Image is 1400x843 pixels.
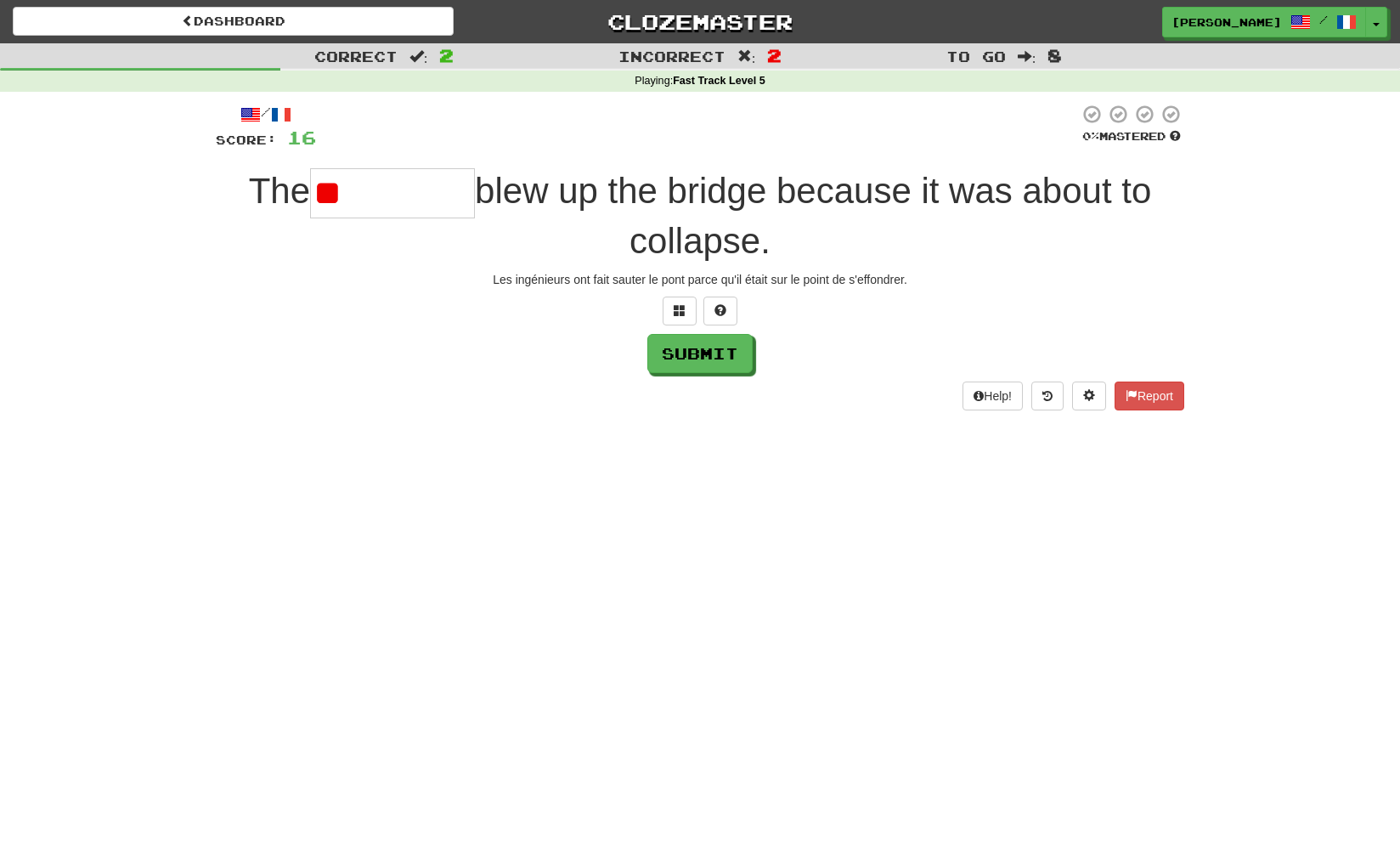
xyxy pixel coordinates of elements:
[1018,49,1036,64] span: :
[673,75,765,87] strong: Fast Track Level 5
[1031,382,1064,410] button: Round history (alt+y)
[287,127,316,148] span: 16
[1171,14,1282,30] span: [PERSON_NAME]
[767,45,782,65] span: 2
[409,49,428,64] span: :
[216,133,277,147] span: Score:
[703,297,737,325] button: Single letter hint - you only get 1 per sentence and score half the points! alt+h
[1115,382,1184,410] button: Report
[1162,7,1366,37] a: [PERSON_NAME] /
[962,382,1023,410] button: Help!
[946,48,1006,65] span: To go
[1047,45,1062,65] span: 8
[618,48,725,65] span: Incorrect
[314,48,398,65] span: Correct
[216,104,316,125] div: /
[663,297,697,325] button: Switch sentence to multiple choice alt+p
[737,49,756,64] span: :
[647,334,753,373] button: Submit
[439,45,454,65] span: 2
[479,7,920,37] a: Clozemaster
[1082,129,1099,143] span: 0 %
[1079,129,1184,144] div: Mastered
[13,7,454,36] a: Dashboard
[249,171,310,211] span: The
[1319,14,1328,25] span: /
[216,271,1184,288] div: Les ingénieurs ont fait sauter le pont parce qu'il était sur le point de s'effondrer.
[475,171,1151,261] span: blew up the bridge because it was about to collapse.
